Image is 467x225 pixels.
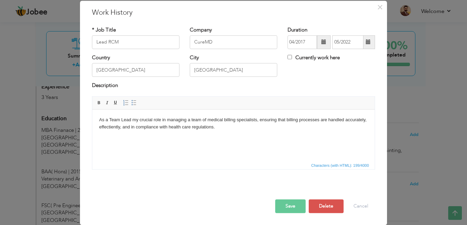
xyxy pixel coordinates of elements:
button: Close [374,2,385,13]
h3: Work History [92,8,375,18]
input: From [288,35,317,49]
span: Characters (with HTML): 199/4000 [310,162,370,168]
button: Save [275,199,306,213]
input: Present [332,35,363,49]
label: Country [92,54,110,61]
a: Insert/Remove Bulleted List [130,99,138,107]
button: Delete [309,199,344,213]
a: Bold [95,99,103,107]
button: Cancel [347,199,375,213]
label: Description [92,82,118,89]
input: Currently work here [288,55,292,59]
a: Underline [112,99,119,107]
a: Insert/Remove Numbered List [122,99,130,107]
label: Company [190,26,212,34]
label: * Job Title [92,26,116,34]
label: City [190,54,199,61]
div: Statistics [310,162,371,168]
label: Currently work here [288,54,340,61]
span: × [377,1,383,13]
a: Italic [104,99,111,107]
iframe: Rich Text Editor, workEditor [92,110,375,161]
label: Duration [288,26,307,34]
